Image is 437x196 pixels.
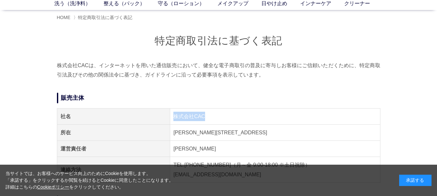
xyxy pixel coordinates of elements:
td: [PERSON_NAME][STREET_ADDRESS] [170,124,380,140]
th: 運営責任者 [57,141,170,157]
div: 当サイトでは、お客様へのサービス向上のためにCookieを使用します。 「承諾する」をクリックするか閲覧を続けるとCookieに同意したことになります。 詳細はこちらの をクリックしてください。 [5,170,174,191]
td: TEL.[PHONE_NUMBER]（月～金 9:00-18:00 ※土日祝除） [EMAIL_ADDRESS][DOMAIN_NAME] [170,157,380,183]
div: 承諾する [399,175,432,186]
th: 連絡方法 [57,157,170,183]
th: 所在 [57,124,170,140]
h2: 販売主体 [57,93,380,103]
td: 株式会社CAC [170,108,380,124]
th: 社名 [57,108,170,124]
p: 株式会社CACは、インターネットを用いた通信販売において、健全な電子商取引の普及に寄与しお客様にご信頼いただくために、特定商取引法及びその他の関係法令に基づき、ガイドラインに沿って必要事項を表示... [57,61,380,80]
h1: 特定商取引法に基づく表記 [57,34,380,48]
span: 特定商取引法に基づく表記 [78,15,132,20]
a: HOME [57,15,71,20]
li: 〉 [73,15,134,21]
a: Cookieポリシー [37,184,70,190]
td: [PERSON_NAME] [170,141,380,157]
